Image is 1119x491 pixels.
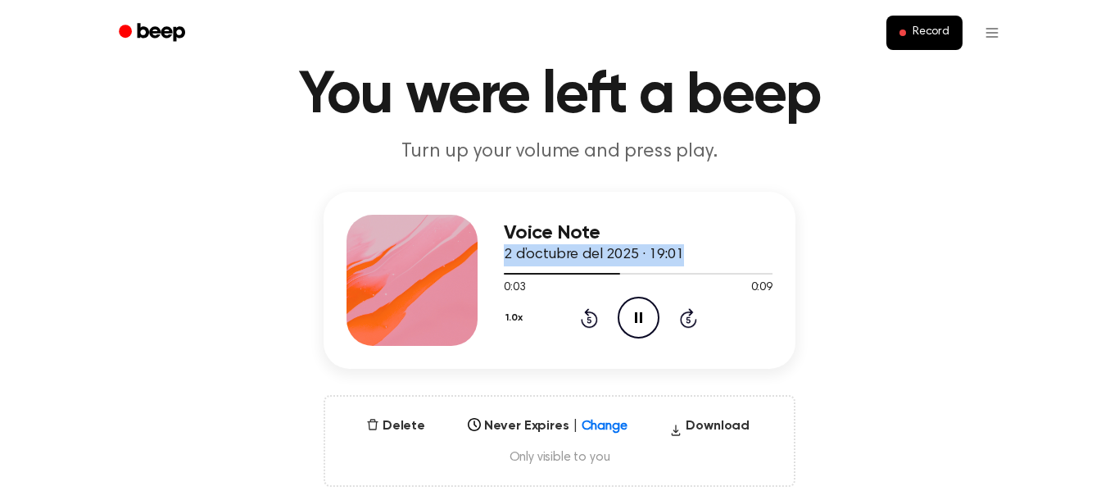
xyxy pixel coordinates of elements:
[504,222,772,244] h3: Voice Note
[107,17,200,49] a: Beep
[751,280,772,297] span: 0:09
[345,449,774,466] span: Only visible to you
[504,304,528,332] button: 1.0x
[886,16,963,50] button: Record
[663,416,756,443] button: Download
[140,66,979,125] h1: You were left a beep
[504,280,525,297] span: 0:03
[913,25,949,40] span: Record
[972,13,1012,52] button: Open menu
[504,248,684,262] span: 2 d’octubre del 2025 · 19:01
[245,139,874,166] p: Turn up your volume and press play.
[360,416,432,436] button: Delete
